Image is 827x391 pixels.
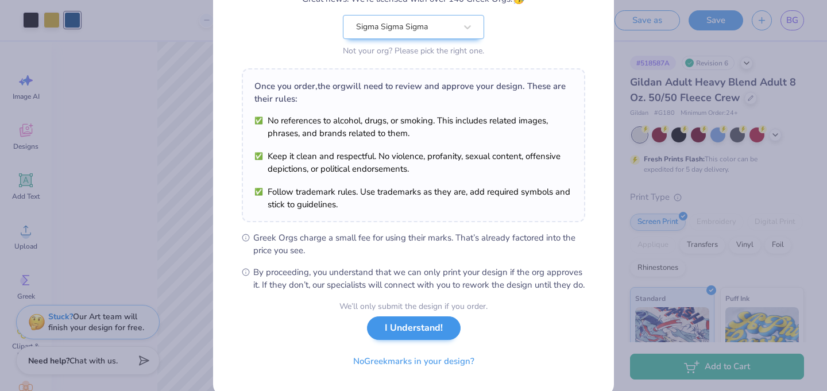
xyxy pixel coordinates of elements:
[253,231,585,257] span: Greek Orgs charge a small fee for using their marks. That’s already factored into the price you see.
[339,300,488,312] div: We’ll only submit the design if you order.
[343,350,484,373] button: NoGreekmarks in your design?
[254,185,573,211] li: Follow trademark rules. Use trademarks as they are, add required symbols and stick to guidelines.
[343,45,484,57] div: Not your org? Please pick the right one.
[254,80,573,105] div: Once you order, the org will need to review and approve your design. These are their rules:
[253,266,585,291] span: By proceeding, you understand that we can only print your design if the org approves it. If they ...
[254,150,573,175] li: Keep it clean and respectful. No violence, profanity, sexual content, offensive depictions, or po...
[367,316,461,340] button: I Understand!
[254,114,573,140] li: No references to alcohol, drugs, or smoking. This includes related images, phrases, and brands re...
